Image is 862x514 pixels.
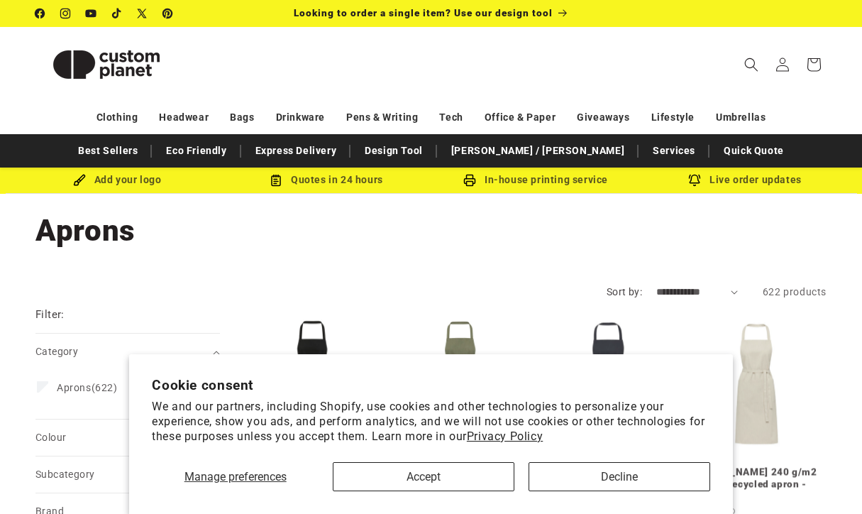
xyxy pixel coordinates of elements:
a: Bags [230,105,254,130]
a: Tech [439,105,463,130]
div: Quotes in 24 hours [222,171,431,189]
button: Decline [529,462,710,491]
a: Giveaways [577,105,629,130]
a: [PERSON_NAME] / [PERSON_NAME] [444,138,631,163]
a: Design Tool [358,138,430,163]
span: Subcategory [35,469,94,480]
a: Drinkware [276,105,325,130]
span: Looking to order a single item? Use our design tool [294,7,553,18]
h2: Cookie consent [152,377,710,393]
span: Manage preferences [184,470,287,483]
a: Headwear [159,105,209,130]
a: Office & Paper [485,105,556,130]
a: [PERSON_NAME] 240 g/m2 Aware™ recycled apron - Oatmeal [687,463,827,501]
span: Colour [35,432,66,443]
summary: Category (0 selected) [35,334,220,370]
img: In-house printing [463,174,476,187]
label: Sort by: [607,286,642,297]
iframe: Chat Widget [791,446,862,514]
button: Accept [333,462,514,491]
a: Best Sellers [71,138,145,163]
span: Category [35,346,78,357]
a: Lifestyle [651,105,695,130]
a: Privacy Policy [467,430,543,443]
a: Services [646,138,702,163]
a: Clothing [96,105,138,130]
a: Express Delivery [248,138,344,163]
div: In-house printing service [431,171,641,189]
h1: Aprons [35,212,827,250]
p: We and our partners, including Shopify, use cookies and other technologies to personalize your ex... [152,400,710,444]
div: Add your logo [13,171,222,189]
summary: Subcategory (0 selected) [35,456,220,493]
img: Order Updates Icon [270,174,282,187]
h2: Filter: [35,307,65,323]
span: (622) [57,381,118,394]
div: Live order updates [641,171,850,189]
img: Custom Planet [35,33,177,97]
summary: Colour (0 selected) [35,420,220,456]
button: Manage preferences [152,462,319,491]
img: Brush Icon [73,174,86,187]
img: Order updates [688,174,701,187]
a: Umbrellas [716,105,766,130]
a: Custom Planet [31,27,183,102]
summary: Search [736,49,767,80]
a: Pens & Writing [346,105,418,130]
a: Quick Quote [717,138,791,163]
span: 622 products [763,286,827,297]
span: Aprons [57,382,92,393]
a: Eco Friendly [159,138,233,163]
